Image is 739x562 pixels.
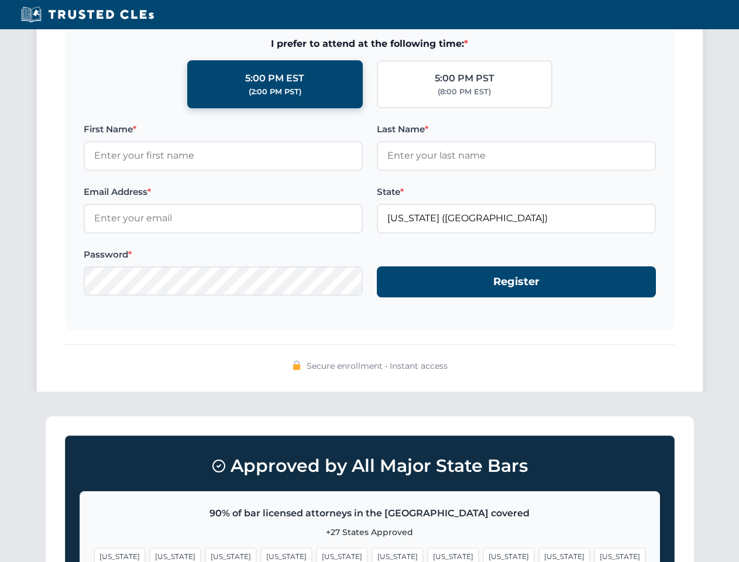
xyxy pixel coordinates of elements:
[80,450,660,482] h3: Approved by All Major State Bars
[84,36,656,52] span: I prefer to attend at the following time:
[94,506,645,521] p: 90% of bar licensed attorneys in the [GEOGRAPHIC_DATA] covered
[377,141,656,170] input: Enter your last name
[18,6,157,23] img: Trusted CLEs
[377,266,656,297] button: Register
[249,86,301,98] div: (2:00 PM PST)
[292,361,301,370] img: 🔒
[94,526,645,539] p: +27 States Approved
[377,204,656,233] input: Florida (FL)
[435,71,494,86] div: 5:00 PM PST
[438,86,491,98] div: (8:00 PM EST)
[84,185,363,199] label: Email Address
[245,71,304,86] div: 5:00 PM EST
[307,359,448,372] span: Secure enrollment • Instant access
[377,122,656,136] label: Last Name
[84,122,363,136] label: First Name
[377,185,656,199] label: State
[84,141,363,170] input: Enter your first name
[84,248,363,262] label: Password
[84,204,363,233] input: Enter your email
